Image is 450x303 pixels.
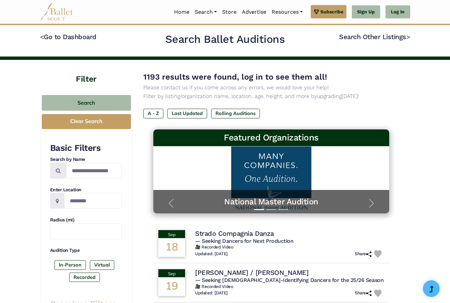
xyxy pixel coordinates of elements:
[40,32,44,41] code: <
[167,109,207,118] label: Last Updated
[254,206,264,213] button: Slide 1
[69,273,100,282] label: Recorded
[278,206,288,213] button: Slide 3
[64,193,122,209] input: Location
[320,8,343,15] span: Subscribe
[54,260,86,270] label: In-Person
[143,92,400,101] p: Filter by listing/organization name, location, age, height, and more by [DATE]!
[143,83,400,92] p: Please contact us if you come across any errors, we would love your help!
[158,230,185,238] div: Sep
[50,217,122,223] h4: Radius (mi)
[317,93,342,99] a: upgrading
[352,5,380,19] a: Sign Up
[90,260,114,270] label: Virtual
[269,5,305,19] a: Resources
[165,32,285,46] h2: Search Ballet Auditions
[211,109,260,118] label: Rolling Auditions
[339,33,410,41] a: Search Other Listings>
[66,163,122,179] input: Search by names...
[50,247,122,254] h4: Audition Type
[50,156,122,163] h4: Search by Name
[314,8,319,15] img: gem.svg
[386,5,410,19] a: Log In
[195,268,308,277] h4: [PERSON_NAME] / [PERSON_NAME]
[192,5,219,19] a: Search
[42,95,131,111] button: Search
[195,290,228,296] h6: Updated: [DATE]
[143,72,327,82] span: 1193 results were found, log in to see them all!
[266,206,276,213] button: Slide 2
[50,187,122,193] h4: Enter Location
[171,5,192,19] a: Home
[195,277,384,283] span: — Seeking [DEMOGRAPHIC_DATA]-Identifying Dancers for the 25/26 Season
[158,277,185,296] div: 19
[195,229,274,238] h4: Strado Compagnia Danza
[195,251,228,257] h6: Updated: [DATE]
[158,269,185,277] div: Sep
[42,114,131,129] button: Clear Search
[159,132,384,143] h3: Featured Organizations
[160,197,383,207] a: National Master Audition
[311,5,346,18] a: Subscribe
[195,244,384,250] h6: 🎥 Recorded Video
[143,109,163,118] label: A - Z
[40,60,133,85] h4: Filter
[195,238,293,244] span: — Seeking Dancers for Next Production
[50,142,122,154] h3: Basic Filters
[406,32,410,41] code: >
[158,238,185,257] div: 18
[195,284,384,290] h6: 🎥 Recorded Video
[355,251,371,257] h6: Share
[239,5,269,19] a: Advertise
[40,33,97,41] a: <Go to Dashboard
[219,5,239,19] a: Store
[355,290,371,296] h6: Share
